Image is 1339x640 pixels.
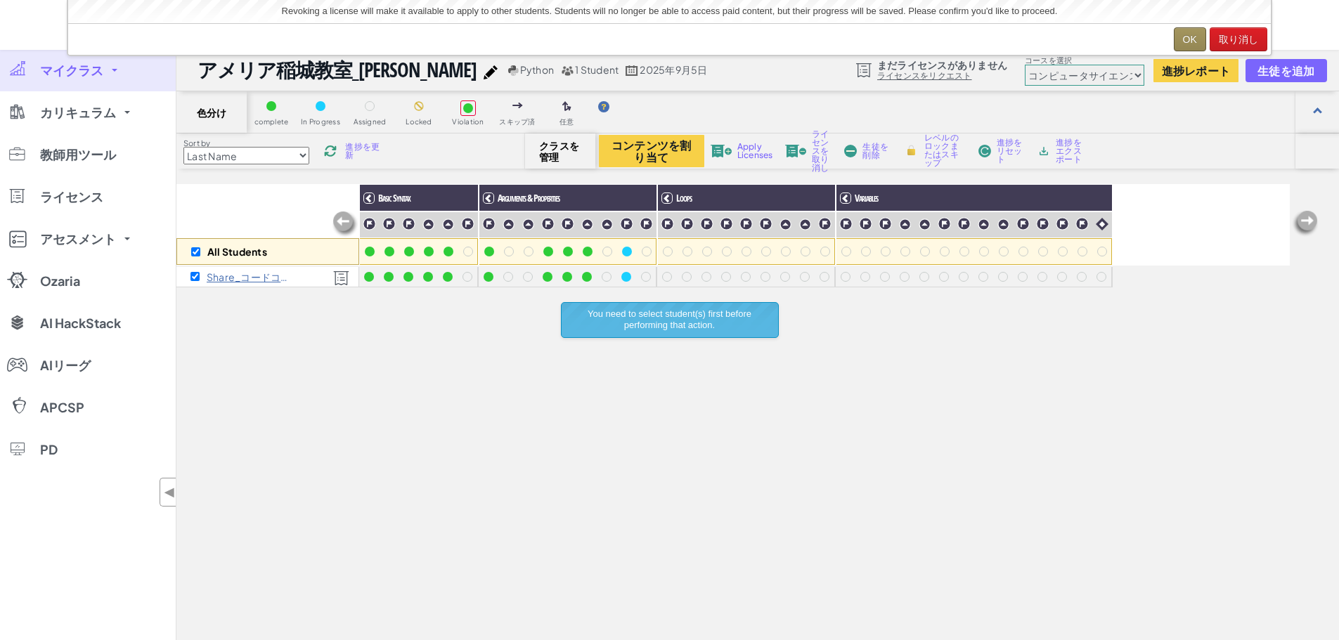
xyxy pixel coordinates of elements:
img: IconPracticeLevel.svg [799,218,811,230]
span: Assigned [354,118,387,126]
span: スキップ済 [499,118,535,126]
span: You need to select student(s) first before performing that action. [588,308,751,330]
a: ライセンスをリクエスト [877,70,1007,81]
img: IconChallengeLevel.svg [363,217,376,230]
img: IconChallengeLevel.svg [879,217,892,230]
img: IconLicenseApply.svg [711,145,732,157]
p: Share_コードコンバット006 S S [207,271,295,282]
img: IconChallengeLevel.svg [482,217,496,230]
img: IconPracticeLevel.svg [899,218,911,230]
img: IconPracticeLevel.svg [503,218,515,230]
button: コンテンツを割り当て [599,135,704,167]
img: IconPracticeLevel.svg [522,218,534,230]
img: Arrow_Left_Inactive.png [331,210,359,238]
span: ◀ [164,482,176,502]
button: 取り消し [1210,27,1267,51]
img: IconPracticeLevel.svg [780,218,791,230]
img: IconReset.svg [978,145,991,157]
span: Ozaria [40,275,80,287]
img: IconChallengeLevel.svg [620,217,633,230]
img: IconChallengeLevel.svg [1056,217,1069,230]
span: クラスを管理 [539,140,581,162]
img: IconPracticeLevel.svg [422,218,434,230]
span: Apply Licenses [737,143,773,159]
span: Loops [676,191,692,204]
span: complete [254,118,289,126]
label: Sort by [183,138,309,149]
img: IconChallengeLevel.svg [1075,217,1089,230]
img: IconChallengeLevel.svg [839,217,853,230]
span: Basic Syntax [378,191,410,204]
span: ライセンスを取り消し [812,130,832,172]
span: マイクラス [40,64,103,77]
img: IconLock.svg [904,144,919,157]
span: 生徒を削除 [862,143,891,159]
img: IconChallengeLevel.svg [739,217,753,230]
img: IconIntro.svg [1096,218,1108,230]
span: Variables [855,191,878,204]
h1: アメリア稲城教室_[PERSON_NAME] [198,57,477,84]
img: IconLicenseRevoke.svg [785,145,806,157]
img: IconChallengeLevel.svg [818,217,832,230]
img: IconSkippedLevel.svg [512,103,523,108]
span: カリキュラム [40,106,116,119]
img: IconHint.svg [598,101,609,112]
img: IconChallengeLevel.svg [957,217,971,230]
img: Arrow_Left_Inactive.png [1291,209,1319,237]
span: 生徒を追加 [1257,65,1314,77]
img: IconChallengeLevel.svg [720,217,733,230]
img: IconChallengeLevel.svg [661,217,674,230]
span: アセスメント [40,233,116,245]
button: 生徒を追加 [1246,59,1326,82]
img: python.png [508,65,519,76]
img: IconChallengeLevel.svg [1016,217,1030,230]
img: IconChallengeLevel.svg [640,217,653,230]
span: 進捗を更新 [345,143,383,159]
img: MultipleUsers.png [561,65,574,76]
span: 進捗をリセット [997,138,1025,164]
img: IconOptionalLevel.svg [562,101,571,112]
img: IconArchive.svg [1037,145,1050,157]
button: 進捗レポート [1153,59,1239,82]
img: IconPracticeLevel.svg [601,218,613,230]
button: OK [1174,27,1206,51]
span: 1 Student [575,63,619,76]
label: コースを選択 [1025,55,1144,66]
img: IconRemoveStudents.svg [844,145,857,157]
img: IconChallengeLevel.svg [938,217,951,230]
span: 任意 [559,118,574,126]
img: IconChallengeLevel.svg [700,217,713,230]
span: 教師用ツール [40,148,116,161]
span: Locked [406,118,432,126]
span: 色分け [197,107,227,118]
span: Revoking a license will make it available to apply to other students. Students will no longer be ... [282,6,1058,16]
img: IconPracticeLevel.svg [442,218,454,230]
img: IconPracticeLevel.svg [978,218,990,230]
img: calendar.svg [626,65,638,76]
img: IconPracticeLevel.svg [997,218,1009,230]
span: 2025年9月5日 [640,63,707,76]
img: IconPracticeLevel.svg [919,218,931,230]
img: IconChallengeLevel.svg [561,217,574,230]
img: IconChallengeLevel.svg [859,217,872,230]
img: IconReload.svg [321,145,339,157]
span: In Progress [301,118,340,126]
span: Violation [452,118,484,126]
span: レベルのロックまたはスキップ [924,133,966,167]
img: IconChallengeLevel.svg [382,217,396,230]
img: IconChallengeLevel.svg [759,217,772,230]
span: AI HackStack [40,317,121,329]
img: IconChallengeLevel.svg [1036,217,1049,230]
span: 進捗をエクスポート [1056,138,1084,164]
img: iconPencil.svg [484,65,498,79]
img: Licensed [333,270,349,286]
img: IconChallengeLevel.svg [402,217,415,230]
span: まだライセンスがありません [877,59,1007,70]
p: All Students [207,246,267,257]
img: IconChallengeLevel.svg [680,217,694,230]
span: Arguments & Properties [498,191,559,204]
img: IconChallengeLevel.svg [461,217,474,230]
img: IconPracticeLevel.svg [581,218,593,230]
span: AIリーグ [40,359,91,372]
